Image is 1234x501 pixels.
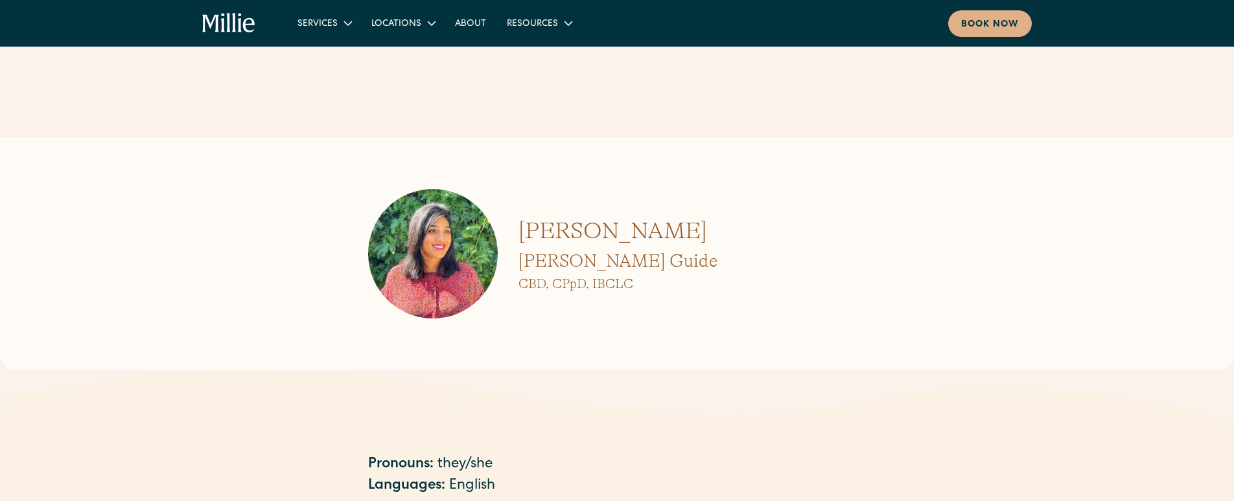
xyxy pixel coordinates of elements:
[518,214,717,249] h1: [PERSON_NAME]
[437,454,493,476] div: they/she
[496,12,581,34] div: Resources
[449,476,495,497] div: English
[961,18,1019,32] div: Book now
[368,458,434,472] strong: Pronouns:
[361,12,445,34] div: Locations
[287,12,361,34] div: Services
[445,12,496,34] a: About
[507,17,558,31] div: Resources
[518,249,717,274] h2: [PERSON_NAME] Guide
[518,274,717,294] h3: CBD, CPpD, IBCLC
[948,10,1032,37] a: Book now
[297,17,338,31] div: Services
[368,189,498,318] img: Shalini Shah Profile Photo
[368,479,445,493] strong: Languages:
[371,17,421,31] div: Locations
[202,13,256,34] a: home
